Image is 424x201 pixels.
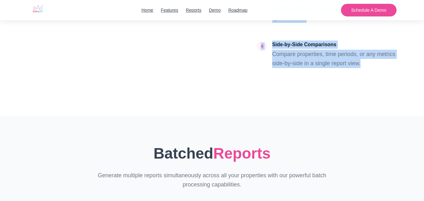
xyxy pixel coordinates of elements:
[141,7,153,14] a: Home
[272,41,397,49] h4: Side-by-Side Comparisons
[257,41,267,51] div: 4
[186,7,201,14] a: Reports
[161,7,178,14] a: Features
[272,50,397,68] p: Compare properties, time periods, or any metrics side-by-side in a single report view.
[28,141,397,166] h2: Batched
[91,171,333,189] p: Generate multiple reports simultaneously across all your properties with our powerful batch proce...
[28,1,48,16] img: Simplicity Logo
[228,7,248,14] a: Roadmap
[213,145,271,162] span: Reports
[209,7,221,14] a: Demo
[341,4,396,16] button: Schedule A Demo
